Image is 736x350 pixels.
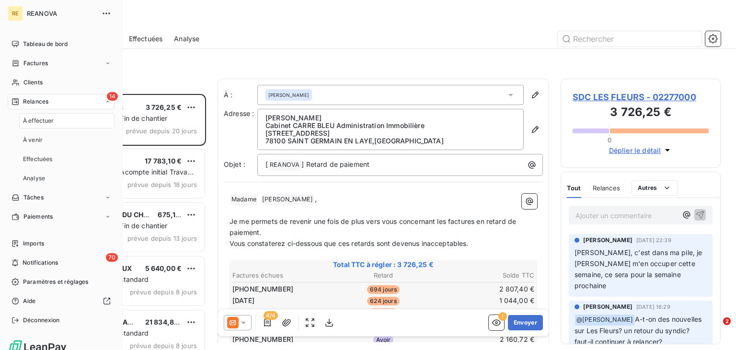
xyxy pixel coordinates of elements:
span: 21 834,81 € [145,318,184,326]
span: Je me permets de revenir une fois de plus vers vous concernant les factures en retard de paiement. [230,217,518,236]
button: Déplier le détail [606,145,676,156]
iframe: Intercom live chat [703,317,726,340]
td: 2 035,57 € [435,307,535,317]
span: Effectuées [129,34,163,44]
span: 3 726,25 € [146,103,182,111]
span: Total TTC à régler : 3 726,25 € [231,260,536,269]
span: Effectuées [23,155,53,163]
span: Aide [23,297,36,305]
button: Envoyer [508,315,543,330]
span: Adresse : [224,109,254,117]
p: 78100 SAINT GERMAIN EN LAYE , [GEOGRAPHIC_DATA] [265,137,516,145]
span: 694 jours [367,285,400,294]
span: 624 jours [367,297,399,305]
span: Objet : [224,160,245,168]
span: [PHONE_NUMBER] [232,307,293,317]
span: Vous constaterez ci-dessous que ces retards sont devenus inacceptables. [230,239,469,247]
span: Relances [23,97,48,106]
span: Paramètres et réglages [23,278,88,286]
th: Factures échues [232,270,332,280]
td: 1 044,00 € [435,295,535,306]
span: Clients [23,78,43,87]
button: Autres [632,180,678,196]
p: Cabinet CARRE BLEU Administration Immobilière [265,122,516,129]
th: Retard [333,270,433,280]
span: À effectuer [23,117,54,125]
span: Tout [567,184,581,192]
span: [DATE] 22:39 [636,237,671,243]
span: 4/4 [264,311,278,320]
span: Paiements [23,212,53,221]
span: Tâches [23,193,44,202]
span: 2 [723,317,731,325]
div: grid [46,94,206,350]
span: 0 [608,136,611,144]
span: Relances [593,184,620,192]
span: 64 jours [369,308,398,317]
h3: 3 726,25 € [573,104,709,123]
span: 14 [107,92,118,101]
span: 5 640,00 € [145,264,182,272]
span: Factures [23,59,48,68]
span: Imports [23,239,44,248]
span: , [315,195,317,203]
span: [ [265,160,268,168]
div: RE [8,6,23,21]
p: [STREET_ADDRESS] [265,129,516,137]
span: REANOVA [27,10,96,17]
span: Déplier le détail [609,145,661,155]
span: SDC LES FLEURS - 02277000 [573,91,709,104]
span: 675,13 € [158,210,186,219]
span: Analyse [174,34,199,44]
span: [DATE] 16:29 [636,304,670,310]
span: [PERSON_NAME] [261,194,314,205]
label: À : [224,90,257,100]
span: prévue depuis 8 jours [130,288,197,296]
th: Solde TTC [435,270,535,280]
span: [PERSON_NAME] [268,92,309,98]
span: prévue depuis 20 jours [126,127,197,135]
span: Analyse [23,174,45,183]
span: prévue depuis 13 jours [127,234,197,242]
span: prévue depuis 18 jours [127,181,197,188]
td: 2 160,72 € [435,334,535,345]
td: [PHONE_NUMBER] [232,334,332,345]
p: [PERSON_NAME] [265,114,516,122]
span: Tableau de bord [23,40,68,48]
span: Déconnexion [23,316,60,325]
span: [PHONE_NUMBER] [232,284,293,294]
span: ] Retard de paiement [301,160,369,168]
span: Plan de relance Acompte initial Travaux Caisse d'Epargne [69,168,195,186]
td: 2 807,40 € [435,284,535,294]
span: Avoir [373,336,394,344]
span: À venir [23,136,43,144]
span: 17 783,10 € [145,157,182,165]
span: 70 [106,253,118,262]
span: @ [PERSON_NAME] [575,315,634,326]
span: prévue depuis 8 jours [130,342,197,350]
span: [PERSON_NAME], c'est dans ma pile, je [PERSON_NAME] m'en occuper cette semaine, ce sera pour la s... [575,248,704,290]
a: Aide [8,293,115,309]
span: [DATE] [232,296,254,305]
span: [PERSON_NAME] [583,236,632,245]
span: REANOVA [268,160,301,171]
span: Notifications [23,258,58,267]
input: Rechercher [558,31,701,47]
span: Madame [230,194,258,205]
span: [PERSON_NAME] [583,303,632,311]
